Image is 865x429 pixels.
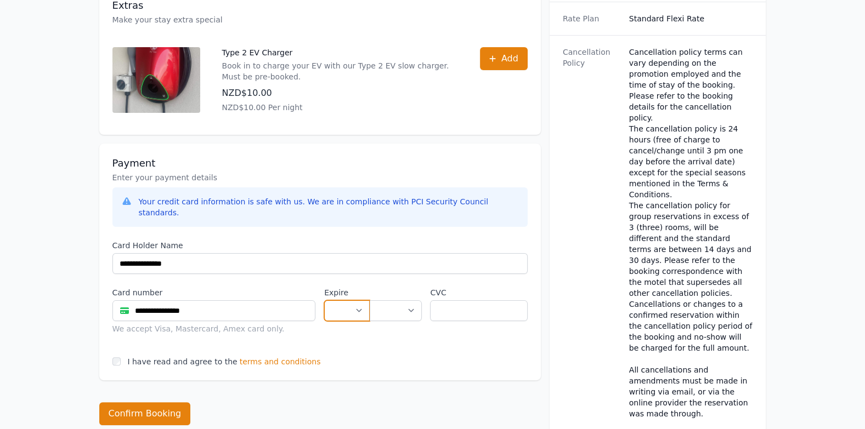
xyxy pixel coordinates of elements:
[430,287,527,298] label: CVC
[222,47,458,58] p: Type 2 EV Charger
[222,60,458,82] p: Book in to charge your EV with our Type 2 EV slow charger. Must be pre-booked.
[370,287,421,298] label: .
[629,13,753,24] dd: Standard Flexi Rate
[112,240,528,251] label: Card Holder Name
[324,287,370,298] label: Expire
[240,356,321,367] span: terms and conditions
[99,402,191,425] button: Confirm Booking
[112,47,200,113] img: Type 2 EV Charger
[480,47,528,70] button: Add
[222,102,458,113] p: NZD$10.00 Per night
[222,87,458,100] p: NZD$10.00
[501,52,518,65] span: Add
[112,323,316,334] div: We accept Visa, Mastercard, Amex card only.
[112,157,528,170] h3: Payment
[112,14,528,25] p: Make your stay extra special
[112,172,528,183] p: Enter your payment details
[139,196,519,218] div: Your credit card information is safe with us. We are in compliance with PCI Security Council stan...
[112,287,316,298] label: Card number
[127,357,237,366] label: I have read and agree to the
[563,13,620,24] dt: Rate Plan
